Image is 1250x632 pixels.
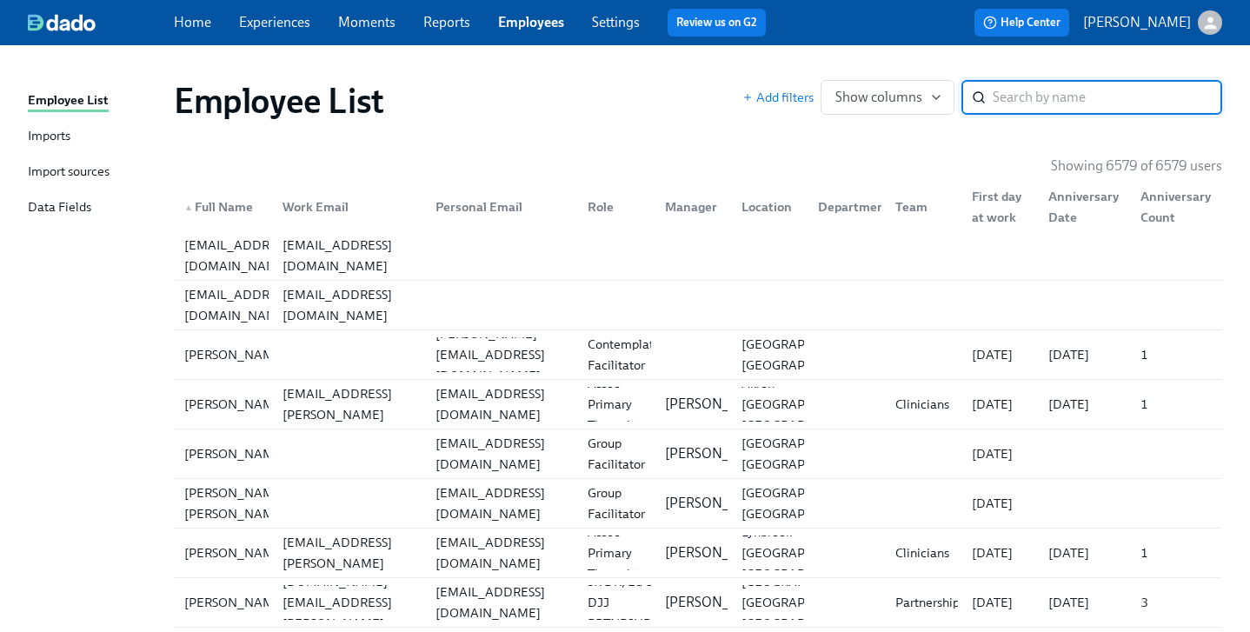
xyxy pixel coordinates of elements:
a: dado [28,14,174,31]
a: Reports [423,14,470,30]
p: [PERSON_NAME] [665,494,773,513]
div: [DATE] [965,443,1034,464]
div: Location [728,190,804,224]
a: Data Fields [28,197,160,219]
div: [PERSON_NAME] [177,344,293,365]
div: [EMAIL_ADDRESS][DOMAIN_NAME] [429,482,575,524]
p: [PERSON_NAME] [1083,13,1191,32]
div: [PERSON_NAME] [177,542,293,563]
a: [PERSON_NAME] [PERSON_NAME][EMAIL_ADDRESS][DOMAIN_NAME]Group Facilitator[PERSON_NAME][GEOGRAPHIC_... [174,479,1222,529]
button: Add filters [742,89,814,106]
a: [PERSON_NAME][EMAIL_ADDRESS][DOMAIN_NAME]Group Facilitator[PERSON_NAME][GEOGRAPHIC_DATA], [GEOGRA... [174,429,1222,479]
div: Import sources [28,162,110,183]
div: [DATE] [1041,592,1127,613]
div: [GEOGRAPHIC_DATA], [GEOGRAPHIC_DATA] [735,334,880,376]
div: [PERSON_NAME] [PERSON_NAME][EMAIL_ADDRESS][DOMAIN_NAME]Group Facilitator[PERSON_NAME][GEOGRAPHIC_... [174,479,1222,528]
p: [PERSON_NAME] [665,543,773,562]
div: [PERSON_NAME][PERSON_NAME][EMAIL_ADDRESS][DOMAIN_NAME]Contemplative Facilitator[GEOGRAPHIC_DATA],... [174,330,1222,379]
div: Anniversary Date [1034,190,1127,224]
div: Lynbrook [GEOGRAPHIC_DATA] [GEOGRAPHIC_DATA] [735,522,876,584]
button: Help Center [974,9,1069,37]
div: [PERSON_NAME][EMAIL_ADDRESS][DOMAIN_NAME] [429,323,575,386]
div: Anniversary Count [1127,190,1219,224]
a: Moments [338,14,396,30]
div: Manager [651,190,728,224]
div: Clinicians [888,542,958,563]
div: [GEOGRAPHIC_DATA], [GEOGRAPHIC_DATA] [735,482,880,524]
div: [EMAIL_ADDRESS][DOMAIN_NAME] [276,284,422,326]
div: Team [888,196,958,217]
a: [PERSON_NAME][PERSON_NAME][EMAIL_ADDRESS][PERSON_NAME][DOMAIN_NAME][EMAIL_ADDRESS][DOMAIN_NAME]As... [174,529,1222,578]
div: First day at work [958,190,1034,224]
a: Employee List [28,90,160,112]
p: [PERSON_NAME] [665,593,773,612]
div: Location [735,196,804,217]
div: Manager [658,196,728,217]
div: Personal Email [429,196,575,217]
h1: Employee List [174,80,384,122]
div: [DATE] [965,592,1034,613]
div: [DATE] [965,394,1034,415]
input: Search by name [993,80,1222,115]
span: ▲ [184,203,193,212]
p: Showing 6579 of 6579 users [1051,156,1222,176]
div: [EMAIL_ADDRESS][DOMAIN_NAME] [177,284,301,326]
a: [PERSON_NAME][PERSON_NAME][EMAIL_ADDRESS][DOMAIN_NAME]Contemplative Facilitator[GEOGRAPHIC_DATA],... [174,330,1222,380]
div: [PERSON_NAME][PERSON_NAME][EMAIL_ADDRESS][PERSON_NAME][DOMAIN_NAME][EMAIL_ADDRESS][DOMAIN_NAME]As... [174,529,1222,577]
div: 1 [1134,394,1219,415]
div: Assoc Primary Therapist [581,373,650,436]
div: [EMAIL_ADDRESS][DOMAIN_NAME] [429,383,575,425]
div: Akron [GEOGRAPHIC_DATA] [GEOGRAPHIC_DATA] [735,373,876,436]
div: [PERSON_NAME] [177,394,293,415]
div: [GEOGRAPHIC_DATA], [GEOGRAPHIC_DATA] [735,433,880,475]
div: [PERSON_NAME][PERSON_NAME][EMAIL_ADDRESS][PERSON_NAME][DOMAIN_NAME][EMAIL_ADDRESS][DOMAIN_NAME]As... [174,380,1222,429]
div: [PERSON_NAME] [177,443,293,464]
div: [DATE] [965,344,1034,365]
div: Team [881,190,958,224]
a: [PERSON_NAME][PERSON_NAME][DOMAIN_NAME][EMAIL_ADDRESS][PERSON_NAME][DOMAIN_NAME][EMAIL_ADDRESS][D... [174,578,1222,628]
div: 1 [1134,344,1219,365]
div: Assoc Primary Therapist [581,522,650,584]
div: Work Email [269,190,422,224]
div: Data Fields [28,197,91,219]
div: [EMAIL_ADDRESS][DOMAIN_NAME] [429,532,575,574]
div: [DATE] [1041,394,1127,415]
p: [PERSON_NAME] [665,395,773,414]
div: Imports [28,126,70,148]
div: [PERSON_NAME][EMAIL_ADDRESS][PERSON_NAME][DOMAIN_NAME] [276,363,422,446]
div: Group Facilitator [581,482,652,524]
div: Anniversary Date [1041,186,1127,228]
div: [EMAIL_ADDRESS][DOMAIN_NAME][EMAIL_ADDRESS][DOMAIN_NAME] [174,231,1222,280]
div: Employee List [28,90,109,112]
a: Settings [592,14,640,30]
a: Review us on G2 [676,14,757,31]
div: Group Facilitator [581,433,652,475]
button: Review us on G2 [668,9,766,37]
a: [EMAIL_ADDRESS][DOMAIN_NAME][EMAIL_ADDRESS][DOMAIN_NAME] [174,281,1222,330]
span: Show columns [835,89,940,106]
button: Show columns [821,80,954,115]
div: [DATE] [1041,344,1127,365]
div: Work Email [276,196,422,217]
div: [DATE] [965,542,1034,563]
p: [PERSON_NAME] [665,444,773,463]
a: Employees [498,14,564,30]
div: [EMAIL_ADDRESS][DOMAIN_NAME] [429,582,575,623]
div: [EMAIL_ADDRESS][DOMAIN_NAME] [276,235,422,276]
div: Department [811,196,897,217]
div: [PERSON_NAME] [PERSON_NAME] [177,482,293,524]
div: First day at work [965,186,1034,228]
div: [DATE] [965,493,1034,514]
a: [EMAIL_ADDRESS][DOMAIN_NAME][EMAIL_ADDRESS][DOMAIN_NAME] [174,231,1222,281]
div: ▲Full Name [177,190,269,224]
div: 3 [1134,592,1219,613]
div: Contemplative Facilitator [581,334,677,376]
div: [EMAIL_ADDRESS][DOMAIN_NAME] [177,235,301,276]
a: Experiences [239,14,310,30]
div: [PERSON_NAME][EMAIL_ADDRESS][DOMAIN_NAME]Group Facilitator[PERSON_NAME][GEOGRAPHIC_DATA], [GEOGRA... [174,429,1222,478]
div: Role [581,196,650,217]
button: [PERSON_NAME] [1083,10,1222,35]
div: Role [574,190,650,224]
